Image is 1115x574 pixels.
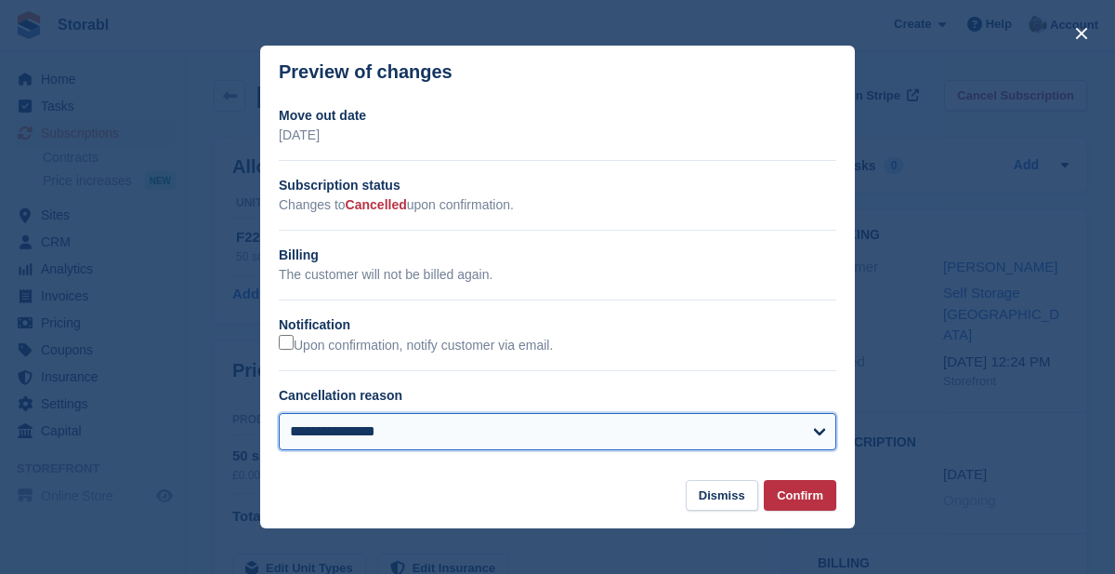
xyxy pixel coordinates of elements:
p: Preview of changes [279,61,453,83]
h2: Billing [279,246,836,265]
p: [DATE] [279,126,836,145]
label: Upon confirmation, notify customer via email. [279,335,553,354]
label: Cancellation reason [279,388,402,403]
h2: Move out date [279,106,836,126]
h2: Subscription status [279,176,836,195]
button: close [1067,19,1096,48]
h2: Notification [279,315,836,335]
span: Cancelled [346,197,407,212]
input: Upon confirmation, notify customer via email. [279,335,294,350]
p: The customer will not be billed again. [279,265,836,285]
p: Changes to upon confirmation. [279,195,836,215]
button: Dismiss [686,480,758,511]
button: Confirm [764,480,836,511]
